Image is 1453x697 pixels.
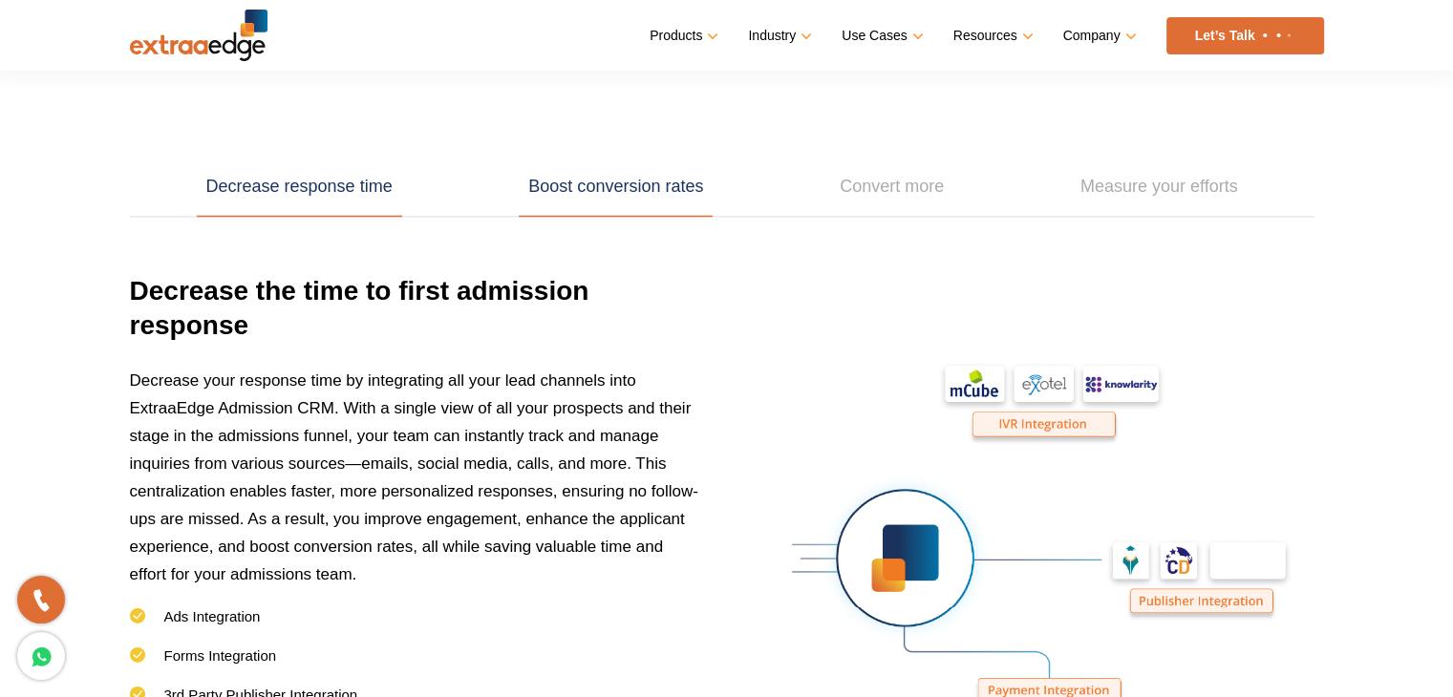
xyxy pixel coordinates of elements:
[130,371,698,583] span: Decrease your response time by integrating all your lead channels into ExtraaEdge Admission CRM. ...
[197,158,402,217] a: Decrease response time
[842,22,919,50] a: Use Cases
[1063,22,1133,50] a: Company
[519,158,713,217] a: Boost conversion rates
[830,158,953,217] a: Convert more
[953,22,1030,50] a: Resources
[1166,17,1324,54] a: Let’s Talk
[130,274,703,367] h3: Decrease the time to first admission response
[1071,158,1248,217] a: Measure your efforts
[650,22,715,50] a: Products
[130,607,703,646] li: Ads Integration
[748,22,808,50] a: Industry
[130,646,703,686] li: Forms Integration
